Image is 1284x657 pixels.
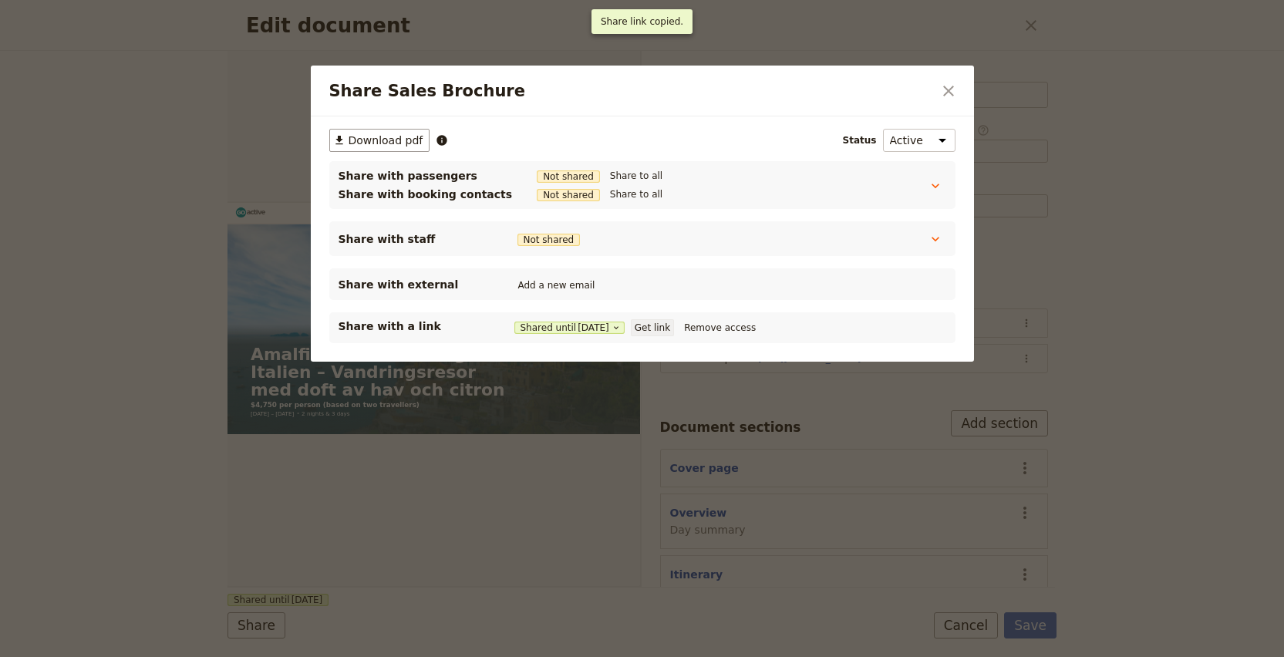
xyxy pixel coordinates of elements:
[349,133,423,148] span: Download pdf
[537,170,600,183] span: Not shared
[403,15,490,35] a: What's Included
[655,16,769,35] a: ✏️ Edit this Itinerary
[601,15,683,28] span: Share link copied.
[282,15,333,35] a: Overview
[514,277,599,294] button: Add a new email
[56,473,932,496] p: $4,750 per person (based on two travellers)
[339,168,513,184] span: Share with passengers
[514,322,625,334] button: Shared until[DATE]
[680,319,760,336] button: Remove access
[919,12,945,39] a: info@goactivetravel.se
[606,186,666,203] button: Share to all
[890,12,916,39] a: +46771143030
[775,16,878,35] a: View Guest portal
[606,167,666,184] button: Share to all
[207,15,269,35] a: Cover page
[578,322,609,334] span: [DATE]
[935,78,962,104] button: Close dialog
[339,277,493,292] span: Share with external
[517,234,581,246] span: Not shared
[339,187,513,202] span: Share with booking contacts
[339,318,493,334] p: Share with a link
[56,340,932,470] h1: Amalfikusten Vandring Italien – Vandringsresor med doft av hav och citron
[19,9,153,36] img: Go Active logo
[843,134,877,147] span: Status
[631,319,674,336] button: Get link
[345,15,390,35] a: Itinerary
[502,15,606,35] a: Terms & Conditions
[339,231,493,247] span: Share with staff
[883,129,955,152] select: Status
[56,496,159,514] span: [DATE] – [DATE]
[537,189,600,201] span: Not shared
[329,129,430,152] button: ​Download pdf
[177,496,292,514] span: 2 nights & 3 days
[329,79,932,103] h2: Share Sales Brochure
[949,12,975,39] button: Download pdf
